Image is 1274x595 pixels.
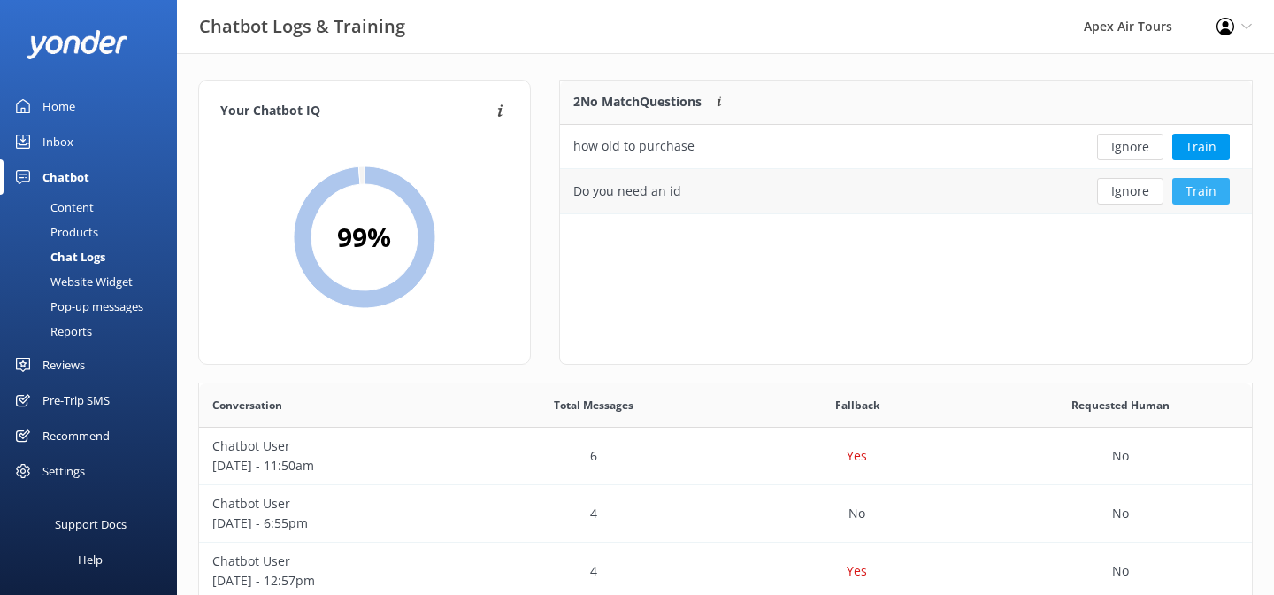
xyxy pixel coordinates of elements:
p: 6 [590,446,597,466]
p: 4 [590,561,597,581]
div: Chatbot [42,159,89,195]
a: Website Widget [11,269,177,294]
div: how old to purchase [573,136,695,156]
p: No [1112,504,1129,523]
p: No [1112,561,1129,581]
p: Chatbot User [212,437,449,456]
div: Pre-Trip SMS [42,382,110,418]
div: Recommend [42,418,110,453]
div: Help [78,542,103,577]
img: yonder-white-logo.png [27,30,128,59]
p: Chatbot User [212,552,449,571]
div: grid [560,125,1252,213]
div: Do you need an id [573,182,681,201]
h2: 99 % [337,216,391,259]
p: 4 [590,504,597,523]
div: Home [42,89,75,124]
div: Inbox [42,124,73,159]
div: row [199,485,1252,543]
h3: Chatbot Logs & Training [199,12,405,41]
p: [DATE] - 6:55pm [212,514,449,533]
div: Website Widget [11,269,133,294]
div: Reports [11,319,92,344]
div: Pop-up messages [11,294,143,319]
a: Reports [11,319,177,344]
a: Content [11,195,177,220]
span: Fallback [835,397,879,413]
p: Yes [847,561,867,581]
button: Train [1172,134,1230,160]
span: Requested Human [1071,397,1170,413]
div: row [560,125,1252,169]
div: Settings [42,453,85,489]
span: Conversation [212,397,282,413]
p: Yes [847,446,867,466]
div: Products [11,220,98,244]
h4: Your Chatbot IQ [220,102,492,121]
a: Pop-up messages [11,294,177,319]
p: [DATE] - 11:50am [212,456,449,475]
div: Support Docs [55,506,127,542]
button: Train [1172,178,1230,205]
button: Ignore [1097,178,1163,205]
p: 2 No Match Questions [573,92,702,112]
p: Chatbot User [212,494,449,514]
span: Total Messages [554,397,633,413]
div: row [560,169,1252,213]
div: Chat Logs [11,244,105,269]
div: Reviews [42,347,85,382]
a: Products [11,220,177,244]
a: Chat Logs [11,244,177,269]
div: row [199,428,1252,485]
button: Ignore [1097,134,1163,160]
div: Content [11,195,94,220]
p: [DATE] - 12:57pm [212,571,449,591]
p: No [1112,446,1129,466]
p: No [848,504,865,523]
